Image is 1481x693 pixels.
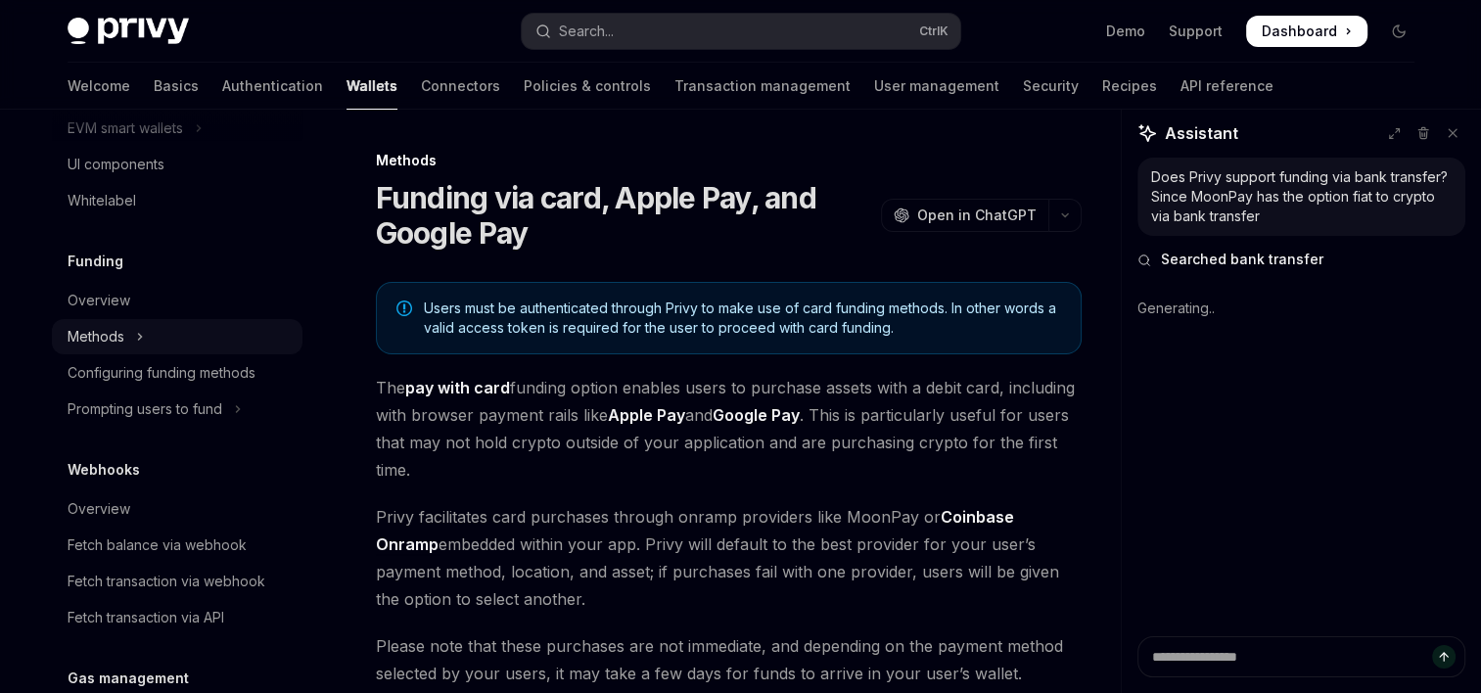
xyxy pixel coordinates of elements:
div: Fetch transaction via API [68,606,224,629]
a: Fetch transaction via webhook [52,564,302,599]
h5: Webhooks [68,458,140,482]
a: Whitelabel [52,183,302,218]
a: Demo [1106,22,1145,41]
h1: Funding via card, Apple Pay, and Google Pay [376,180,873,251]
a: Fetch balance via webhook [52,528,302,563]
span: Privy facilitates card purchases through onramp providers like MoonPay or embedded within your ap... [376,503,1082,613]
span: Ctrl K [919,23,949,39]
svg: Note [396,300,412,316]
a: Policies & controls [524,63,651,110]
div: Whitelabel [68,189,136,212]
span: Dashboard [1262,22,1337,41]
h5: Gas management [68,667,189,690]
strong: Apple Pay [608,405,685,425]
div: Does Privy support funding via bank transfer? Since MoonPay has the option fiat to crypto via ban... [1151,167,1452,226]
div: Generating.. [1137,283,1465,334]
a: API reference [1180,63,1273,110]
button: Send message [1432,645,1456,669]
a: Overview [52,491,302,527]
a: Recipes [1102,63,1157,110]
a: Transaction management [674,63,851,110]
a: Welcome [68,63,130,110]
a: Overview [52,283,302,318]
div: Fetch transaction via webhook [68,570,265,593]
div: Overview [68,289,130,312]
button: Toggle Methods section [52,319,302,354]
div: UI components [68,153,164,176]
a: Basics [154,63,199,110]
div: Search... [559,20,614,43]
button: Searched bank transfer [1137,250,1465,269]
textarea: Ask a question... [1137,636,1465,677]
div: Prompting users to fund [68,397,222,421]
a: User management [874,63,999,110]
span: Users must be authenticated through Privy to make use of card funding methods. In other words a v... [424,299,1061,338]
div: Methods [376,151,1082,170]
a: Connectors [421,63,500,110]
span: Assistant [1165,121,1238,145]
a: Configuring funding methods [52,355,302,391]
button: Toggle Prompting users to fund section [52,392,302,427]
a: UI components [52,147,302,182]
div: Overview [68,497,130,521]
div: Methods [68,325,124,348]
a: Fetch transaction via API [52,600,302,635]
a: Authentication [222,63,323,110]
strong: pay with card [405,378,510,397]
img: dark logo [68,18,189,45]
a: Support [1169,22,1223,41]
button: Open search [522,14,960,49]
span: Searched bank transfer [1161,250,1323,269]
h5: Funding [68,250,123,273]
span: The funding option enables users to purchase assets with a debit card, including with browser pay... [376,374,1082,484]
button: Toggle dark mode [1383,16,1414,47]
span: Open in ChatGPT [917,206,1037,225]
div: Fetch balance via webhook [68,533,247,557]
button: Open in ChatGPT [881,199,1048,232]
a: Dashboard [1246,16,1367,47]
div: Configuring funding methods [68,361,255,385]
a: Wallets [347,63,397,110]
strong: Google Pay [713,405,800,425]
a: Security [1023,63,1079,110]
